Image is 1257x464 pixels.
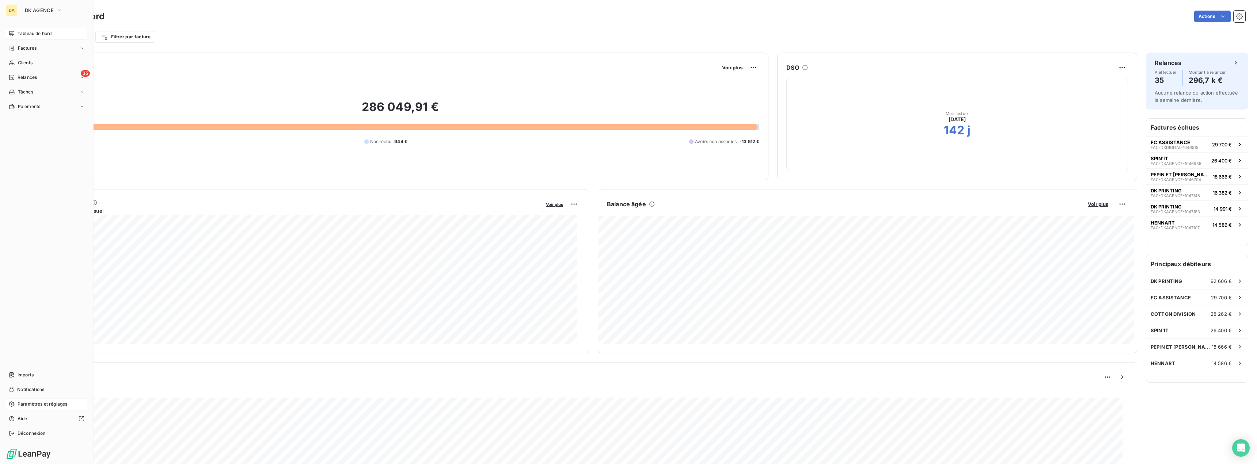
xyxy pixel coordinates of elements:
span: Mois actuel [946,111,969,116]
span: Imports [18,372,34,378]
button: DK PRINTINGFAC-DKAGENCE-104718314 991 € [1146,200,1248,216]
span: Clients [18,60,33,66]
span: Aucune relance ou action effectuée la semaine dernière. [1155,90,1238,103]
span: FAC-DKAGENCE-1046985 [1151,161,1201,166]
span: 29 700 € [1211,295,1232,300]
span: Voir plus [1088,201,1108,207]
button: Actions [1194,11,1231,22]
div: DA [6,4,18,16]
span: [DATE] [949,116,966,123]
h6: Relances [1155,58,1181,67]
button: Filtrer par facture [95,31,155,43]
span: DK AGENCE [25,7,54,13]
span: Tâches [18,89,33,95]
span: FAC-DKDIGITAL-1046515 [1151,145,1199,150]
span: PEPIN ET [PERSON_NAME] [1151,172,1210,177]
div: Open Intercom Messenger [1232,439,1250,457]
span: Paramètres et réglages [18,401,67,407]
span: 28 262 € [1211,311,1232,317]
span: Relances [18,74,37,81]
h6: Principaux débiteurs [1146,255,1248,273]
span: FAC-DKAGENCE-1047183 [1151,210,1200,214]
span: FC ASSISTANCE [1151,139,1190,145]
button: PEPIN ET [PERSON_NAME]FAC-DKAGENCE-104670418 666 € [1146,168,1248,184]
span: Chiffre d'affaires mensuel [41,207,541,215]
span: Voir plus [546,202,563,207]
button: Voir plus [1086,201,1110,207]
span: Paiements [18,103,40,110]
span: SPIN'IT [1151,156,1168,161]
span: DK PRINTING [1151,188,1182,193]
span: Factures [18,45,37,51]
button: Voir plus [544,201,565,207]
h2: j [967,123,971,138]
span: HENNART [1151,360,1175,366]
button: FC ASSISTANCEFAC-DKDIGITAL-104651529 700 € [1146,136,1248,152]
span: 18 666 € [1212,344,1232,350]
span: Non-échu [370,138,391,145]
span: Montant à relancer [1189,70,1226,74]
span: COTTON DIVISION [1151,311,1196,317]
span: DK PRINTING [1151,278,1182,284]
button: DK PRINTINGFAC-DKAGENCE-104714816 382 € [1146,184,1248,200]
h4: 296,7 k € [1189,74,1226,86]
span: DK PRINTING [1151,204,1182,210]
span: Aide [18,415,27,422]
h6: Factures échues [1146,119,1248,136]
span: FAC-DKAGENCE-1046704 [1151,177,1201,182]
span: Tableau de bord [18,30,52,37]
span: Notifications [17,386,44,393]
h2: 142 [944,123,964,138]
span: Avoirs non associés [695,138,737,145]
h2: 286 049,91 € [41,100,759,122]
span: FAC-DKAGENCE-1047148 [1151,193,1200,198]
span: 35 [81,70,90,77]
button: Voir plus [720,64,745,71]
span: 92 606 € [1211,278,1232,284]
h6: DSO [786,63,799,72]
span: 18 666 € [1213,174,1232,180]
span: 14 991 € [1214,206,1232,212]
span: Voir plus [722,65,743,70]
span: -13 512 € [740,138,759,145]
h6: Balance âgée [607,200,646,208]
span: 26 400 € [1211,327,1232,333]
img: Logo LeanPay [6,448,51,460]
span: 26 400 € [1211,158,1232,164]
a: Aide [6,413,87,425]
span: HENNART [1151,220,1175,226]
span: 29 700 € [1212,142,1232,147]
span: 944 € [394,138,407,145]
span: FC ASSISTANCE [1151,295,1191,300]
span: 14 586 € [1212,360,1232,366]
span: 16 382 € [1213,190,1232,196]
span: PEPIN ET [PERSON_NAME] [1151,344,1212,350]
h4: 35 [1155,74,1177,86]
span: À effectuer [1155,70,1177,74]
span: SPIN'IT [1151,327,1169,333]
button: SPIN'ITFAC-DKAGENCE-104698526 400 € [1146,152,1248,168]
span: 14 586 € [1212,222,1232,228]
span: Déconnexion [18,430,46,437]
span: FAC-DKAGENCE-1047107 [1151,226,1200,230]
button: HENNARTFAC-DKAGENCE-104710714 586 € [1146,216,1248,233]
